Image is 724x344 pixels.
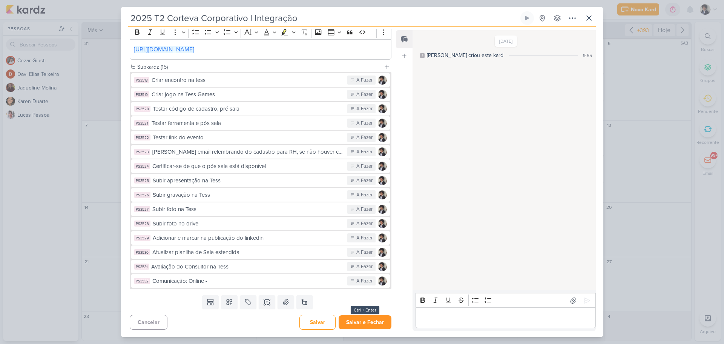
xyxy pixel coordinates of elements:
[130,39,391,60] div: Editor editing area: main
[131,231,390,245] button: PS3529 Adicionar e marcar na publicação do linkedin A Fazer
[134,235,150,241] div: PS3529
[137,63,381,71] div: Subkardz (15)
[152,90,344,99] div: Criar jogo na Tess Games
[356,278,373,285] div: A Fazer
[134,192,150,198] div: PS3526
[131,145,390,159] button: PS3523 [PERSON_NAME] email relembrando do cadastro para RH, se não houver cadastros ainda A Fazer
[131,260,390,273] button: PS3531 Avaliação do Consultor na Tess A Fazer
[134,46,194,53] a: [URL][DOMAIN_NAME]
[524,15,530,21] div: Ligar relógio
[134,177,150,184] div: PS3525
[130,315,167,330] button: Cancelar
[356,191,373,199] div: A Fazer
[131,116,390,130] button: PS3521 Testar ferramenta e pós sala A Fazer
[378,104,387,113] img: Pedro Luahn Simões
[134,264,149,270] div: PS3531
[378,262,387,271] img: Pedro Luahn Simões
[131,188,390,202] button: PS3526 Subir gravação na Tess A Fazer
[134,206,150,212] div: PS3527
[378,90,387,99] img: Pedro Luahn Simões
[152,76,344,85] div: Criar encontro na tess
[153,191,344,199] div: Subir gravação na Tess
[134,91,149,97] div: PS3519
[378,276,387,285] img: Pedro Luahn Simões
[378,219,387,228] img: Pedro Luahn Simões
[152,162,344,171] div: Certificar-se de que o pós sala está disponível
[131,159,390,173] button: PS3524 Certificar-se de que o pós sala está disponível A Fazer
[151,262,344,271] div: Avaliação do Consultor na Tess
[356,120,373,127] div: A Fazer
[356,163,373,170] div: A Fazer
[299,315,336,330] button: Salvar
[131,202,390,216] button: PS3527 Subir foto na Tess A Fazer
[356,249,373,256] div: A Fazer
[152,248,344,257] div: Atualizar planilha de Sala estendida
[427,51,503,59] div: [PERSON_NAME] criou este kard
[130,25,391,39] div: Editor toolbar
[134,77,149,83] div: PS3518
[131,245,390,259] button: PS3530 Atualizar planilha de Sala estendida A Fazer
[583,52,592,59] div: 9:55
[131,131,390,144] button: PS3522 Testar link do evento A Fazer
[131,73,390,87] button: PS3518 Criar encontro na tess A Fazer
[153,105,344,113] div: Testar código de cadastro, pré sala
[153,176,344,185] div: Subir apresentação na Tess
[356,91,373,99] div: A Fazer
[416,307,596,328] div: Editor editing area: main
[356,263,373,271] div: A Fazer
[131,102,390,116] button: PS3520 Testar código de cadastro, pré sala A Fazer
[131,217,390,230] button: PS3528 Subir foto no drive A Fazer
[134,278,150,284] div: PS3532
[153,234,344,242] div: Adicionar e marcar na publicação do linkedin
[339,315,391,329] button: Salvar e Fechar
[378,248,387,257] img: Pedro Luahn Simões
[356,77,373,84] div: A Fazer
[153,133,344,142] div: Testar link do evento
[131,174,390,187] button: PS3525 Subir apresentação na Tess A Fazer
[378,233,387,242] img: Pedro Luahn Simões
[134,249,150,255] div: PS3530
[378,76,387,85] img: Pedro Luahn Simões
[131,274,390,288] button: PS3532 Comunicação: Online - A Fazer
[356,206,373,213] div: A Fazer
[378,205,387,214] img: Pedro Luahn Simões
[153,219,344,228] div: Subir foto no drive
[134,163,150,169] div: PS3524
[378,133,387,142] img: Pedro Luahn Simões
[351,306,379,314] div: Ctrl + Enter
[134,120,149,126] div: PS3521
[356,148,373,156] div: A Fazer
[416,293,596,308] div: Editor toolbar
[152,148,344,156] div: [PERSON_NAME] email relembrando do cadastro para RH, se não houver cadastros ainda
[356,234,373,242] div: A Fazer
[378,147,387,156] img: Pedro Luahn Simões
[356,177,373,185] div: A Fazer
[152,277,344,285] div: Comunicação: Online -
[134,134,150,140] div: PS3522
[134,106,150,112] div: PS3520
[378,176,387,185] img: Pedro Luahn Simões
[131,88,390,101] button: PS3519 Criar jogo na Tess Games A Fazer
[378,162,387,171] img: Pedro Luahn Simões
[152,119,344,128] div: Testar ferramenta e pós sala
[378,190,387,199] img: Pedro Luahn Simões
[356,105,373,113] div: A Fazer
[134,149,150,155] div: PS3523
[128,11,519,25] input: Kard Sem Título
[152,205,344,214] div: Subir foto na Tess
[378,119,387,128] img: Pedro Luahn Simões
[134,221,150,227] div: PS3528
[356,134,373,142] div: A Fazer
[356,220,373,228] div: A Fazer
